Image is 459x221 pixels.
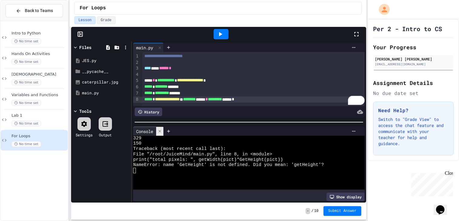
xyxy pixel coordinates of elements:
[373,43,454,51] h2: Your Progress
[133,128,156,135] div: Console
[311,209,313,213] span: /
[133,157,283,163] span: print("total pixels: ", getWidth(pict)*GetHeight(pict))
[133,72,139,78] div: 4
[133,84,139,90] div: 6
[133,60,139,66] div: 2
[314,209,318,213] span: 10
[373,24,442,33] h1: Per 2 - Intro to CS
[11,113,67,118] span: Lab 1
[133,96,139,103] div: 8
[11,59,41,65] span: No time set
[11,51,67,57] span: Hands On Activities
[372,2,391,16] div: My Account
[82,69,129,75] div: __pycache__
[76,132,93,138] div: Settings
[375,62,452,67] div: [EMAIL_ADDRESS][DOMAIN_NAME]
[11,141,41,147] span: No time set
[143,52,365,106] div: To enrich screen reader interactions, please activate Accessibility in Grammarly extension settings
[25,8,53,14] span: Back to Teams
[74,16,95,24] button: Lesson
[80,5,106,12] span: For Loops
[11,93,67,98] span: Variables and Functions
[133,53,139,60] div: 1
[434,197,453,215] iframe: chat widget
[375,56,452,62] div: [PERSON_NAME] [PERSON_NAME]
[99,132,112,138] div: Output
[79,44,91,50] div: Files
[79,108,91,114] div: Tools
[11,121,41,126] span: No time set
[11,134,67,139] span: For Loops
[133,65,139,72] div: 3
[326,193,365,201] div: Show display
[11,31,67,36] span: Intro to Python
[133,90,139,97] div: 7
[133,146,226,152] span: Traceback (most recent call last):
[133,152,272,157] span: File "/root/JuiceMind/main.py", line 8, in <module>
[306,208,310,214] span: -
[328,209,357,213] span: Submit Answer
[133,43,164,52] div: main.py
[133,162,324,168] span: NameError: name 'GetHeight' is not defined. Did you mean: 'getHeight'?
[133,141,141,146] span: 150
[135,108,162,116] div: History
[133,136,141,141] span: 329
[409,171,453,196] iframe: chat widget
[378,116,448,147] p: Switch to "Grade View" to access the chat feature and communicate with your teacher for help and ...
[5,4,63,17] button: Back to Teams
[11,72,67,77] span: [DEMOGRAPHIC_DATA]
[2,2,42,38] div: Chat with us now!Close
[133,44,156,51] div: main.py
[378,107,448,114] h3: Need Help?
[82,79,129,85] div: caterpillar.jpg
[133,78,139,84] div: 5
[82,90,129,96] div: main.py
[82,58,129,64] div: JES.py
[11,80,41,85] span: No time set
[323,206,362,216] button: Submit Answer
[373,79,454,87] h2: Assignment Details
[133,127,164,136] div: Console
[373,89,454,97] div: No due date set
[97,16,116,24] button: Grade
[11,100,41,106] span: No time set
[11,38,41,44] span: No time set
